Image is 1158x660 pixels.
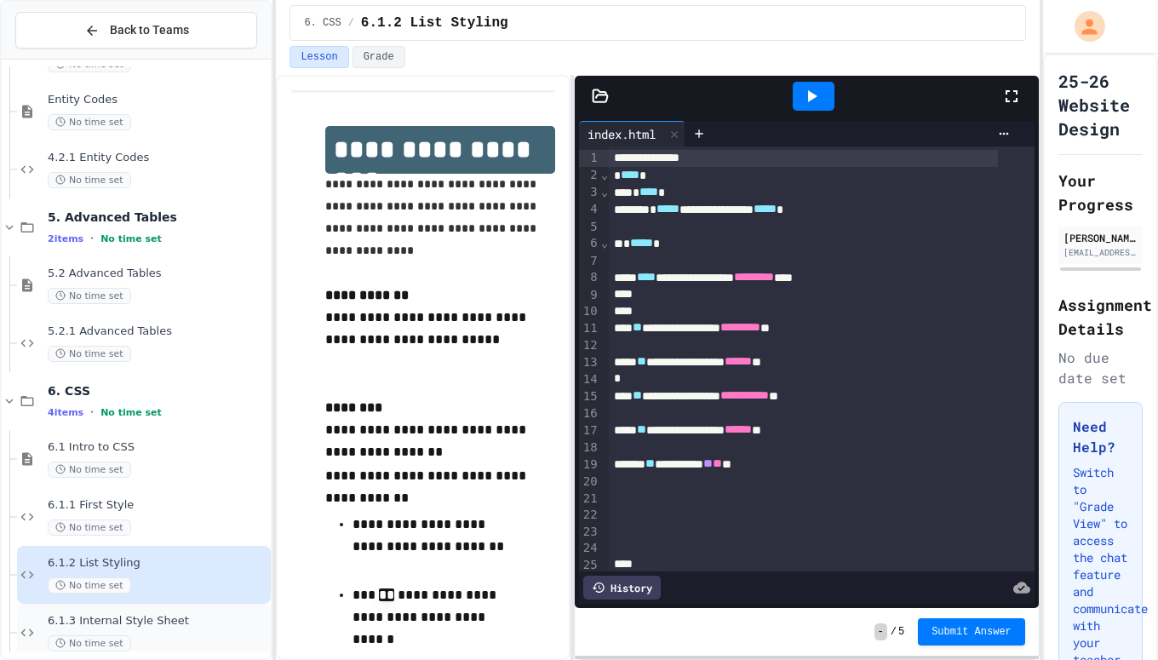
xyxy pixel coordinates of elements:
div: 24 [579,540,600,557]
div: 23 [579,524,600,541]
span: 4.2.1 Entity Codes [48,151,267,165]
div: 13 [579,354,600,371]
div: 11 [579,320,600,337]
h3: Need Help? [1073,416,1128,457]
span: Fold line [600,236,609,250]
div: 9 [579,287,600,304]
span: No time set [48,577,131,594]
div: 4 [579,201,600,218]
div: 16 [579,405,600,422]
div: index.html [579,125,664,143]
span: No time set [48,635,131,651]
span: 5.2.1 Advanced Tables [48,324,267,339]
span: / [348,16,354,30]
div: [EMAIL_ADDRESS][DOMAIN_NAME] [1063,246,1138,259]
span: • [90,232,94,245]
span: - [874,623,887,640]
span: Entity Codes [48,93,267,107]
span: No time set [48,172,131,188]
span: 6.1 Intro to CSS [48,440,267,455]
span: 6.1.2 List Styling [48,556,267,571]
div: 10 [579,303,600,320]
h2: Assignment Details [1058,293,1143,341]
span: 6.1.3 Internal Style Sheet [48,614,267,628]
span: Submit Answer [932,625,1012,639]
span: 6.1.1 First Style [48,498,267,513]
div: 1 [579,150,600,167]
div: 3 [579,184,600,201]
span: No time set [100,233,162,244]
span: No time set [100,407,162,418]
button: Grade [353,46,405,68]
div: 17 [579,422,600,439]
div: 20 [579,473,600,491]
div: 25 [579,557,600,574]
span: 5. Advanced Tables [48,209,267,225]
span: / [891,625,897,639]
div: 6 [579,235,600,252]
span: No time set [48,346,131,362]
span: 6. CSS [48,383,267,399]
span: Back to Teams [110,21,189,39]
div: 12 [579,337,600,354]
span: No time set [48,288,131,304]
div: 2 [579,167,600,184]
span: 2 items [48,233,83,244]
button: Submit Answer [918,618,1025,646]
h2: Your Progress [1058,169,1143,216]
div: No due date set [1058,347,1143,388]
span: 5 [898,625,904,639]
div: History [583,576,661,600]
div: index.html [579,121,685,146]
button: Lesson [289,46,348,68]
span: • [90,405,94,419]
div: 8 [579,269,600,286]
span: No time set [48,519,131,536]
span: 5.2 Advanced Tables [48,267,267,281]
div: 18 [579,439,600,456]
span: No time set [48,462,131,478]
button: Back to Teams [15,12,257,49]
div: 14 [579,371,600,388]
div: 5 [579,219,600,236]
div: 19 [579,456,600,473]
span: 6. CSS [304,16,341,30]
div: 22 [579,507,600,524]
span: Fold line [600,168,609,181]
h1: 25-26 Website Design [1058,69,1143,141]
div: 15 [579,388,600,405]
span: No time set [48,114,131,130]
div: My Account [1057,7,1109,46]
span: 4 items [48,407,83,418]
span: 6.1.2 List Styling [361,13,508,33]
div: 21 [579,491,600,508]
div: [PERSON_NAME] [1063,230,1138,245]
span: Fold line [600,185,609,198]
div: 7 [579,253,600,270]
